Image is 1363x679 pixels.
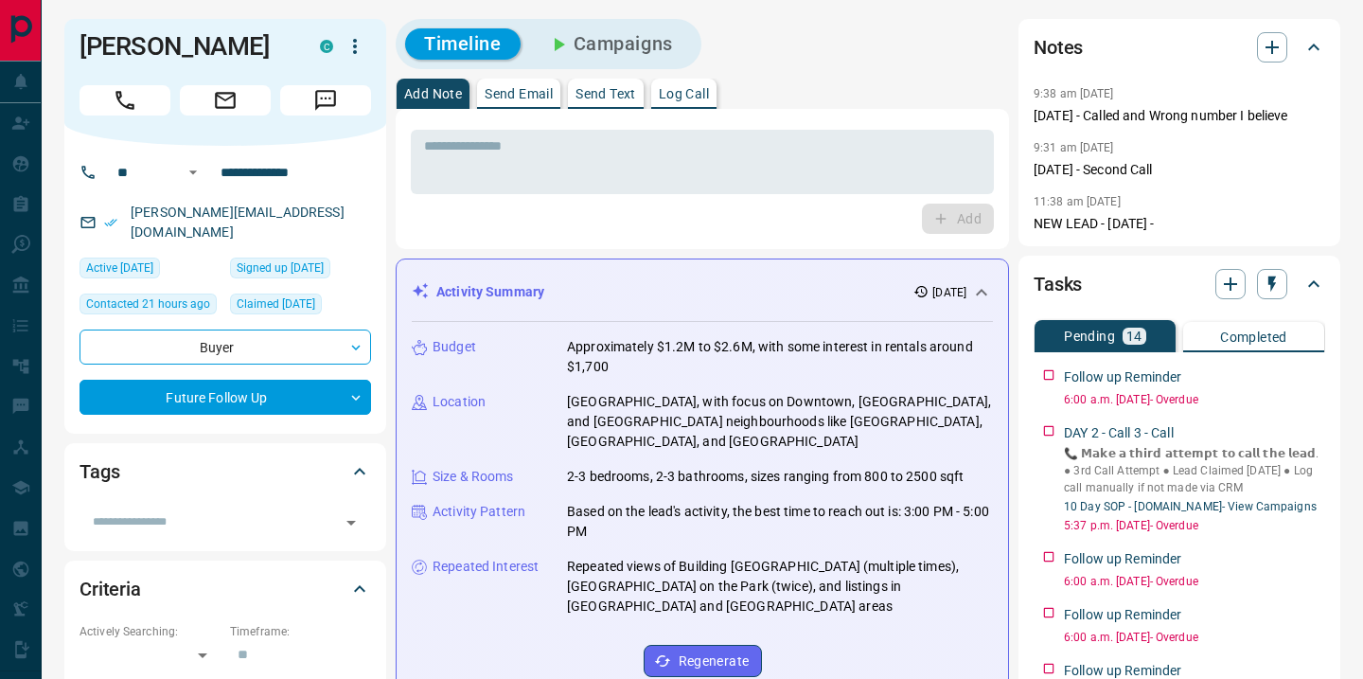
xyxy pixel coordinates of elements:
p: Based on the lead's activity, the best time to reach out is: 3:00 PM - 5:00 PM [567,502,993,542]
div: Mon Oct 13 2025 [80,294,221,320]
button: Open [182,161,204,184]
p: Log Call [659,87,709,100]
p: 9:38 am [DATE] [1034,87,1114,100]
p: 2-3 bedrooms, 2-3 bathrooms, sizes ranging from 800 to 2500 sqft [567,467,964,487]
p: [DATE] - Second Call [1034,160,1325,180]
p: Activity Pattern [433,502,525,522]
p: Approximately $1.2M to $2.6M, with some interest in rentals around $1,700 [567,337,993,377]
p: 6:00 a.m. [DATE] - Overdue [1064,629,1325,646]
p: Follow up Reminder [1064,605,1181,625]
h2: Tasks [1034,269,1082,299]
div: Activity Summary[DATE] [412,275,993,310]
p: [DATE] - Called and Wrong number I believe [1034,106,1325,126]
p: NEW LEAD - [DATE] - [1034,214,1325,234]
p: Add Note [404,87,462,100]
p: 9:31 am [DATE] [1034,141,1114,154]
p: Completed [1220,331,1287,344]
p: 6:00 a.m. [DATE] - Overdue [1064,391,1325,408]
h2: Criteria [80,574,141,604]
span: Active [DATE] [86,259,153,277]
div: Notes [1034,25,1325,70]
a: 10 Day SOP - [DOMAIN_NAME]- View Campaigns [1064,500,1317,513]
div: Criteria [80,566,371,612]
p: Timeframe: [230,623,371,640]
h1: [PERSON_NAME] [80,31,292,62]
span: Call [80,85,170,116]
p: Pending [1064,330,1115,343]
button: Regenerate [644,645,762,677]
p: Actively Searching: [80,623,221,640]
p: 6:00 a.m. [DATE] - Overdue [1064,573,1325,590]
p: [GEOGRAPHIC_DATA], with focus on Downtown, [GEOGRAPHIC_DATA], and [GEOGRAPHIC_DATA] neighbourhood... [567,392,993,452]
p: Send Text [575,87,636,100]
div: Future Follow Up [80,380,371,415]
a: [PERSON_NAME][EMAIL_ADDRESS][DOMAIN_NAME] [131,205,345,240]
p: 14 [1126,330,1142,343]
div: Wed Jul 23 2025 [230,294,371,320]
p: Activity Summary [436,282,544,302]
span: Message [280,85,371,116]
span: Signed up [DATE] [237,259,324,277]
h2: Tags [80,456,119,487]
p: Size & Rooms [433,467,514,487]
p: Budget [433,337,476,357]
p: Location [433,392,486,412]
p: 5:37 p.m. [DATE] - Overdue [1064,517,1325,534]
p: Repeated Interest [433,557,539,577]
p: Repeated views of Building [GEOGRAPHIC_DATA] (multiple times), [GEOGRAPHIC_DATA] on the Park (twi... [567,557,993,616]
p: 📞 𝗠𝗮𝗸𝗲 𝗮 𝘁𝗵𝗶𝗿𝗱 𝗮𝘁𝘁𝗲𝗺𝗽𝘁 𝘁𝗼 𝗰𝗮𝗹𝗹 𝘁𝗵𝗲 𝗹𝗲𝗮𝗱. ● 3rd Call Attempt ● Lead Claimed [DATE] ● Log call manu... [1064,445,1325,496]
svg: Email Verified [104,216,117,229]
span: Email [180,85,271,116]
div: Wed Jul 23 2025 [230,258,371,284]
span: Claimed [DATE] [237,295,315,313]
p: 11:38 am [DATE] [1034,195,1121,208]
div: condos.ca [320,40,333,53]
p: DAY 2 - Call 3 - Call [1064,423,1174,443]
p: Follow up Reminder [1064,367,1181,387]
span: Contacted 21 hours ago [86,295,210,313]
p: [DATE] [932,284,966,301]
p: Send Email [485,87,553,100]
h2: Notes [1034,32,1083,63]
button: Campaigns [528,28,692,60]
div: Tasks [1034,261,1325,307]
button: Open [338,509,364,536]
p: Follow up Reminder [1064,549,1181,569]
div: Thu Aug 21 2025 [80,258,221,284]
button: Timeline [405,28,521,60]
div: Tags [80,449,371,494]
div: Buyer [80,330,371,365]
